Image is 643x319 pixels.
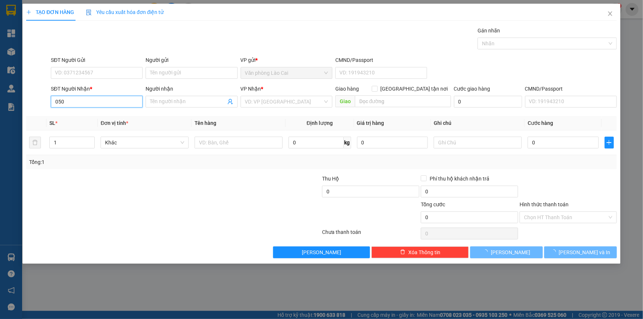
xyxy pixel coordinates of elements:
[491,248,530,256] span: [PERSON_NAME]
[86,10,92,15] img: icon
[195,120,216,126] span: Tên hàng
[478,28,500,34] label: Gán nhãn
[378,85,451,93] span: [GEOGRAPHIC_DATA] tận nơi
[454,86,490,92] label: Cước giao hàng
[195,137,283,148] input: VD: Bàn, Ghế
[105,137,184,148] span: Khác
[322,228,420,241] div: Chưa thanh toán
[245,67,328,78] span: Văn phòng Lào Cai
[51,56,143,64] div: SĐT Người Gửi
[483,249,491,255] span: loading
[322,176,339,182] span: Thu Hộ
[49,120,55,126] span: SL
[335,56,427,64] div: CMND/Passport
[600,4,621,24] button: Close
[344,137,351,148] span: kg
[551,249,559,255] span: loading
[29,137,41,148] button: delete
[559,248,611,256] span: [PERSON_NAME] và In
[335,86,359,92] span: Giao hàng
[371,246,469,258] button: deleteXóa Thông tin
[101,120,128,126] span: Đơn vị tính
[400,249,405,255] span: delete
[355,95,451,107] input: Dọc đường
[544,246,617,258] button: [PERSON_NAME] và In
[408,248,440,256] span: Xóa Thông tin
[421,201,445,207] span: Tổng cước
[525,85,617,93] div: CMND/Passport
[335,95,355,107] span: Giao
[520,201,569,207] label: Hình thức thanh toán
[427,175,492,183] span: Phí thu hộ khách nhận trả
[607,11,613,17] span: close
[307,120,333,126] span: Định lượng
[86,9,164,15] span: Yêu cầu xuất hóa đơn điện tử
[4,43,59,55] h2: EEGZE17A
[146,56,237,64] div: Người gửi
[98,6,178,18] b: [DOMAIN_NAME]
[605,137,614,148] button: plus
[605,140,614,146] span: plus
[241,86,261,92] span: VP Nhận
[357,137,428,148] input: 0
[26,10,31,15] span: plus
[470,246,543,258] button: [PERSON_NAME]
[31,9,111,38] b: [PERSON_NAME] (Vinh - Sapa)
[302,248,341,256] span: [PERSON_NAME]
[227,99,233,105] span: user-add
[146,85,237,93] div: Người nhận
[431,116,525,130] th: Ghi chú
[434,137,522,148] input: Ghi Chú
[51,85,143,93] div: SĐT Người Nhận
[273,246,370,258] button: [PERSON_NAME]
[357,120,384,126] span: Giá trị hàng
[454,96,522,108] input: Cước giao hàng
[39,43,212,68] h1: Giao dọc đường
[26,9,74,15] span: TẠO ĐƠN HÀNG
[29,158,248,166] div: Tổng: 1
[241,56,332,64] div: VP gửi
[528,120,553,126] span: Cước hàng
